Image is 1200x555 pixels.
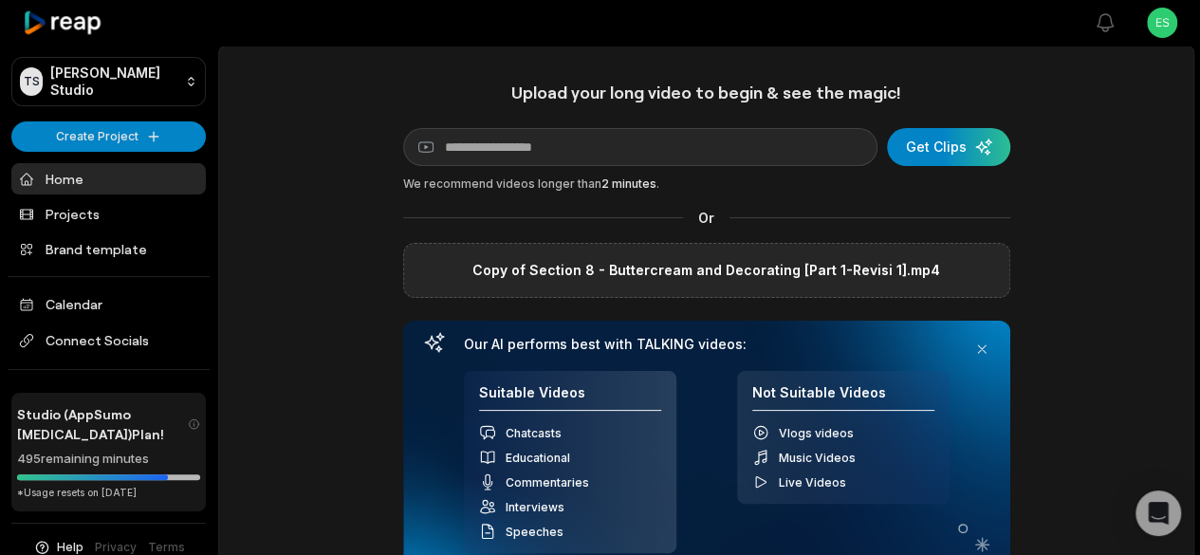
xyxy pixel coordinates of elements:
[779,475,846,490] span: Live Videos
[887,128,1010,166] button: Get Clips
[17,450,200,469] div: 495 remaining minutes
[464,336,950,353] h3: Our AI performs best with TALKING videos:
[17,404,188,444] span: Studio (AppSumo [MEDICAL_DATA]) Plan!
[11,233,206,265] a: Brand template
[17,486,200,500] div: *Usage resets on [DATE]
[472,259,940,282] label: Copy of Section 8 - Buttercream and Decorating [Part 1-Revisi 1].mp4
[506,451,570,465] span: Educational
[403,82,1010,103] h1: Upload your long video to begin & see the magic!
[506,426,562,440] span: Chatcasts
[601,176,656,191] span: 2 minutes
[506,525,563,539] span: Speeches
[403,176,1010,193] div: We recommend videos longer than .
[752,384,934,412] h4: Not Suitable Videos
[11,198,206,230] a: Projects
[50,65,177,99] p: [PERSON_NAME] Studio
[11,324,206,358] span: Connect Socials
[20,67,43,96] div: TS
[11,163,206,194] a: Home
[479,384,661,412] h4: Suitable Videos
[779,426,854,440] span: Vlogs videos
[11,288,206,320] a: Calendar
[506,500,564,514] span: Interviews
[779,451,856,465] span: Music Videos
[1135,490,1181,536] div: Open Intercom Messenger
[506,475,589,490] span: Commentaries
[683,208,729,228] span: Or
[11,121,206,152] button: Create Project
